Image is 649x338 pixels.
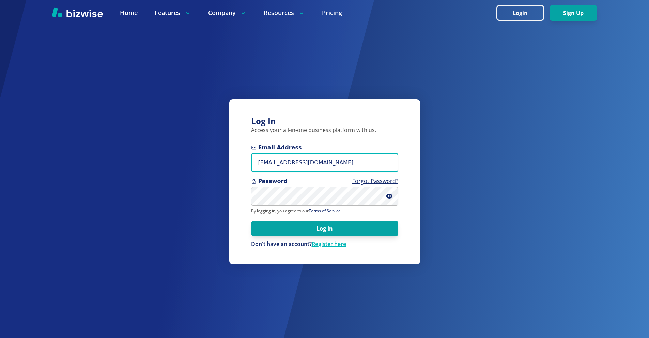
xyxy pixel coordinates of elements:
button: Log In [251,221,398,236]
a: Register here [312,240,346,248]
h3: Log In [251,116,398,127]
a: Pricing [322,9,342,17]
span: Email Address [251,144,398,152]
a: Home [120,9,138,17]
a: Forgot Password? [352,177,398,185]
p: Company [208,9,247,17]
a: Sign Up [550,10,597,16]
p: Access your all-in-one business platform with us. [251,127,398,134]
input: you@example.com [251,153,398,172]
div: Don't have an account?Register here [251,240,398,248]
img: Bizwise Logo [52,7,103,17]
button: Login [496,5,544,21]
a: Terms of Service [309,208,341,214]
p: By logging in, you agree to our . [251,208,398,214]
span: Password [251,177,398,186]
p: Features [155,9,191,17]
button: Sign Up [550,5,597,21]
p: Resources [264,9,305,17]
p: Don't have an account? [251,240,398,248]
a: Login [496,10,550,16]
